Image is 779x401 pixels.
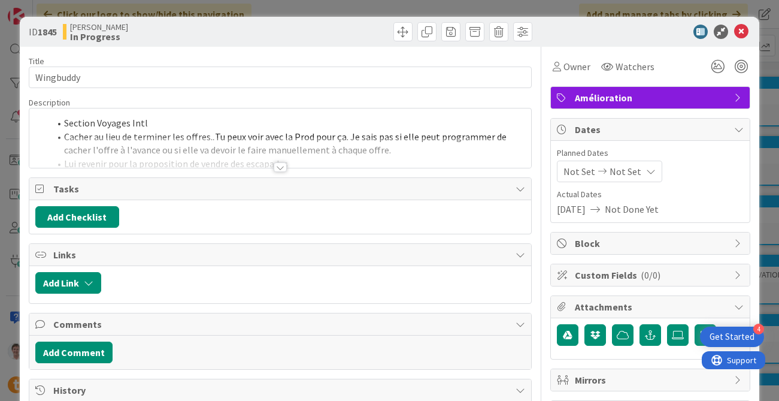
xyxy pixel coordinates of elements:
span: Watchers [616,59,654,74]
span: Owner [563,59,590,74]
span: Mirrors [575,373,728,387]
label: Title [29,56,44,67]
span: Support [25,2,54,16]
div: 4 [753,324,764,334]
b: 1845 [38,26,57,38]
span: Description [29,97,70,108]
span: Actual Dates [557,188,744,201]
span: Tasks [53,182,510,196]
b: In Progress [70,32,128,41]
span: Not Set [563,164,595,179]
div: Open Get Started checklist, remaining modules: 4 [700,327,764,347]
button: Add Link [35,272,101,294]
span: Planned Dates [557,147,744,159]
li: Section Voyages Intl [50,116,526,130]
span: ( 0/0 ) [641,269,660,281]
span: [PERSON_NAME] [70,22,128,32]
span: Block [575,236,728,251]
span: Not Done Yet [605,202,659,216]
span: Dates [575,122,728,137]
div: Get Started [710,331,754,343]
span: Links [53,248,510,262]
button: Add Checklist [35,206,119,228]
span: Not Set [610,164,641,179]
span: [DATE] [557,202,586,216]
span: ID [29,25,57,39]
span: Custom Fields [575,268,728,282]
span: History [53,383,510,397]
li: Cacher au lieu de terminer les offres... [50,130,526,157]
span: Attachments [575,300,728,314]
button: Add Comment [35,342,113,363]
input: type card name here... [29,67,532,88]
span: Tu peux voir avec la Prod pour ça. Je sais pas si elle peut programmer de cacher l'offre à l'avan... [64,131,508,156]
span: Amélioration [575,91,728,105]
span: Comments [53,317,510,331]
